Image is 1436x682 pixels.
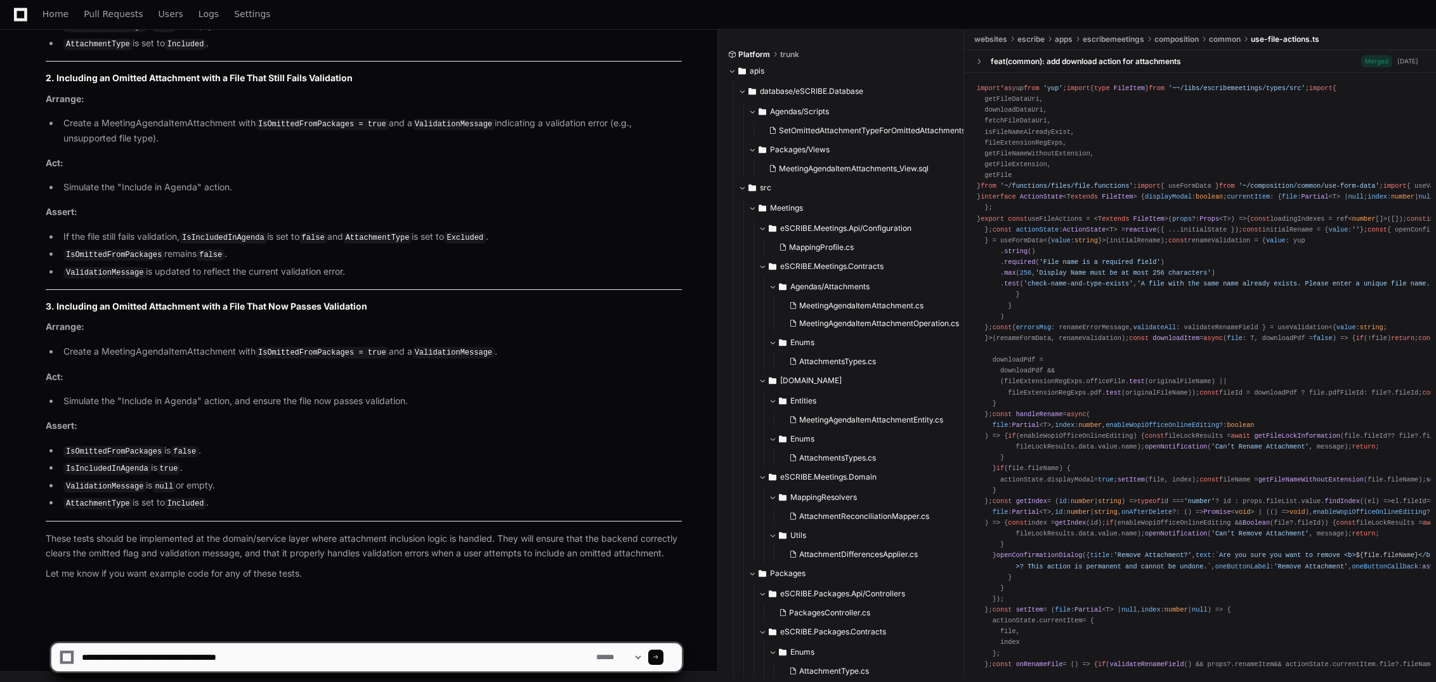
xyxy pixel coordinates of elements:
svg: Directory [769,469,776,485]
button: Enums [769,429,975,449]
span: test [1106,389,1121,397]
span: const [1243,226,1262,233]
span: number [1067,508,1090,516]
span: displayModal [1047,476,1094,483]
span: src [760,183,771,193]
span: Platform [738,49,770,60]
span: : <T>, : , ?: [977,421,1255,440]
button: Agendas/Attachments [769,277,975,297]
span: [DOMAIN_NAME] [780,376,842,386]
code: Included [165,498,207,509]
span: boolean [1196,193,1223,200]
span: boolean [1227,421,1254,429]
span: const [1407,215,1426,223]
span: getIndex [1055,519,1086,527]
code: Excluded [444,232,486,244]
span: : | [1059,497,1121,505]
span: fileList [1266,497,1297,505]
span: fileName [1387,476,1418,483]
span: data [1078,530,1094,537]
span: string [1098,497,1121,505]
span: Partial [1012,421,1039,429]
button: eSCRIBE.Meetings.Api/Configuration [759,218,975,239]
strong: Assert: [46,206,77,217]
span: return [1352,443,1376,450]
span: number [1352,215,1376,223]
span: 'Remove Attachment' [1274,563,1348,570]
span: index [1367,193,1387,200]
span: Promise [1203,508,1230,516]
button: PackagesController.cs [774,604,977,622]
span: test [1004,280,1020,287]
span: ActionState [1020,193,1063,200]
span: getFileLockInformation [1254,432,1340,440]
span: websites [974,34,1007,44]
span: fileId [1403,497,1426,505]
span: setItem [1016,606,1043,613]
li: Create a MeetingAgendaItemAttachment with and a indicating a validation error (e.g., unsupported ... [60,116,682,145]
span: common [1209,34,1241,44]
span: findIndex [1324,497,1359,505]
span: 'yup' [1043,84,1063,92]
span: MappingProfile.cs [789,242,854,252]
span: Home [42,10,69,18]
span: displayModal [1145,193,1192,200]
span: eSCRIBE.Packages.Api/Controllers [780,589,905,599]
span: async [1203,334,1223,342]
span: from [1024,84,1040,92]
span: 'File name is a required field' [1040,258,1161,266]
span: void [1289,508,1305,516]
span: ?: <T> [1172,215,1230,223]
code: ValidationMessage [63,267,146,279]
code: ValidationMessage [412,119,495,130]
span: name [1121,443,1137,450]
li: is updated to reflect the current validation error. [60,265,682,280]
span: props [1172,215,1192,223]
code: IsOmittedFromPackages = true [256,347,389,358]
span: openNotification [1145,443,1208,450]
li: is or empty. [60,478,682,494]
span: value [1329,226,1348,233]
code: AttachmentType [63,39,133,50]
code: AttachmentType [343,232,412,244]
span: Agendas/Attachments [790,282,870,292]
span: id [1055,508,1062,516]
svg: Directory [738,63,746,79]
span: file [993,508,1008,516]
button: eSCRIBE.Meetings.Domain [759,467,975,487]
button: src [738,178,965,198]
span: FileItem [1102,193,1133,200]
span: openConfirmationDialog [996,551,1083,559]
span: 'number' [1184,497,1215,505]
span: file [993,421,1008,429]
span: const [1199,476,1219,483]
span: const [1336,519,1356,527]
span: if [1008,432,1015,440]
span: if [1106,519,1113,527]
li: Simulate the "Include in Agenda" action, and ensure the file now passes validation. [60,394,682,409]
p: These tests should be implemented at the domain/service layer where attachment inclusion logic is... [46,532,682,561]
span: handleRename [1016,410,1063,418]
span: 'Can’t Rename Attachment' [1211,443,1309,450]
span: MeetingAgendaItemAttachmentEntity.cs [799,415,943,425]
svg: Directory [759,142,766,157]
span: if [1356,334,1364,342]
span: FileItem [1133,215,1164,223]
span: string [1094,508,1118,516]
span: PackagesController.cs [789,608,870,618]
span: const [993,497,1012,505]
span: errorsMsg [1016,324,1051,331]
span: index [1055,421,1074,429]
button: MeetingAgendaItemAttachments_View.sql [764,160,967,178]
span: ${file.fileName} [1356,551,1419,559]
span: import [1137,182,1161,190]
strong: Act: [46,371,63,382]
button: MappingResolvers [769,487,975,508]
span: Enums [790,338,814,348]
span: Logs [199,10,219,18]
li: is . [60,443,682,459]
span: ( ) => [1364,497,1391,505]
span: 'A file with the same name already exists. Please enter a unique file name.' [1137,280,1434,287]
span: value [1051,237,1071,244]
h2: 3. Including an Omitted Attachment with a File That Now Passes Validation [46,300,682,313]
